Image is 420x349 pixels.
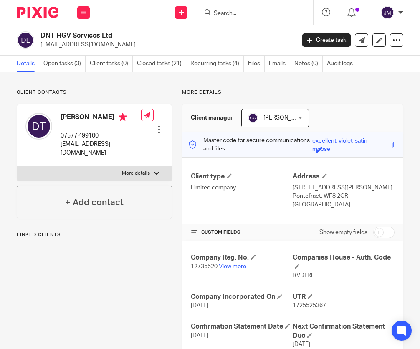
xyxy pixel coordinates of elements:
[293,253,395,271] h4: Companies House - Auth. Code
[293,303,326,308] span: 1725525367
[61,132,141,140] p: 07577 499100
[293,273,314,278] span: RVDTRE
[293,172,395,181] h4: Address
[65,196,124,209] h4: + Add contact
[248,113,258,123] img: svg%3E
[213,10,288,18] input: Search
[61,140,141,157] p: [EMAIL_ADDRESS][DOMAIN_NAME]
[40,31,240,40] h2: DNT HGV Services Ltd
[191,264,218,270] span: 12735520
[293,201,395,209] p: [GEOGRAPHIC_DATA]
[293,322,395,340] h4: Next Confirmation Statement Due
[263,115,309,121] span: [PERSON_NAME]
[17,31,34,49] img: svg%3E
[17,89,172,96] p: Client contacts
[122,170,150,177] p: More details
[17,7,58,18] img: Pixie
[302,33,351,47] a: Create task
[381,6,394,19] img: svg%3E
[269,56,290,72] a: Emails
[319,228,367,237] label: Show empty fields
[191,229,293,236] h4: CUSTOM FIELDS
[43,56,86,72] a: Open tasks (3)
[191,183,293,192] p: Limited company
[312,137,386,146] div: excellent-violet-satin-moose
[293,192,395,200] p: Pontefract, WF8 2GR
[248,56,265,72] a: Files
[17,232,172,238] p: Linked clients
[189,136,312,153] p: Master code for secure communications and files
[17,56,39,72] a: Details
[191,333,208,339] span: [DATE]
[40,41,290,49] p: [EMAIL_ADDRESS][DOMAIN_NAME]
[294,56,323,72] a: Notes (0)
[191,293,293,301] h4: Company Incorporated On
[293,183,395,192] p: [STREET_ADDRESS][PERSON_NAME]
[327,56,357,72] a: Audit logs
[191,114,233,122] h3: Client manager
[293,293,395,301] h4: UTR
[190,56,244,72] a: Recurring tasks (4)
[293,341,310,347] span: [DATE]
[25,113,52,140] img: svg%3E
[191,172,293,181] h4: Client type
[90,56,133,72] a: Client tasks (0)
[191,253,293,262] h4: Company Reg. No.
[119,113,127,121] i: Primary
[61,113,141,123] h4: [PERSON_NAME]
[137,56,186,72] a: Closed tasks (21)
[191,322,293,331] h4: Confirmation Statement Date
[219,264,246,270] a: View more
[191,303,208,308] span: [DATE]
[182,89,403,96] p: More details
